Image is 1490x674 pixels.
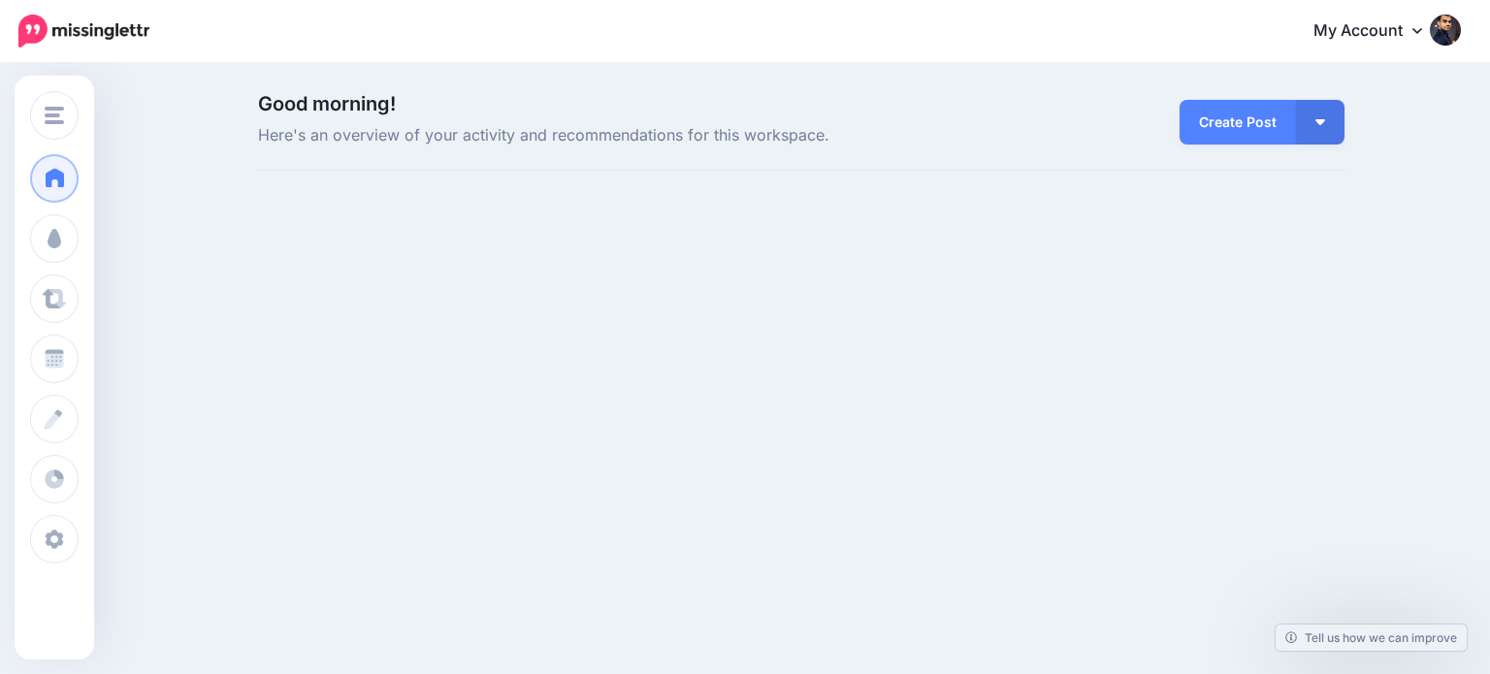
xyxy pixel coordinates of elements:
a: Tell us how we can improve [1276,625,1467,651]
span: Here's an overview of your activity and recommendations for this workspace. [258,123,973,148]
a: Create Post [1180,100,1296,144]
img: menu.png [45,107,64,124]
span: Good morning! [258,92,396,115]
img: arrow-down-white.png [1315,119,1325,125]
img: Missinglettr [18,15,149,48]
a: My Account [1294,8,1461,55]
